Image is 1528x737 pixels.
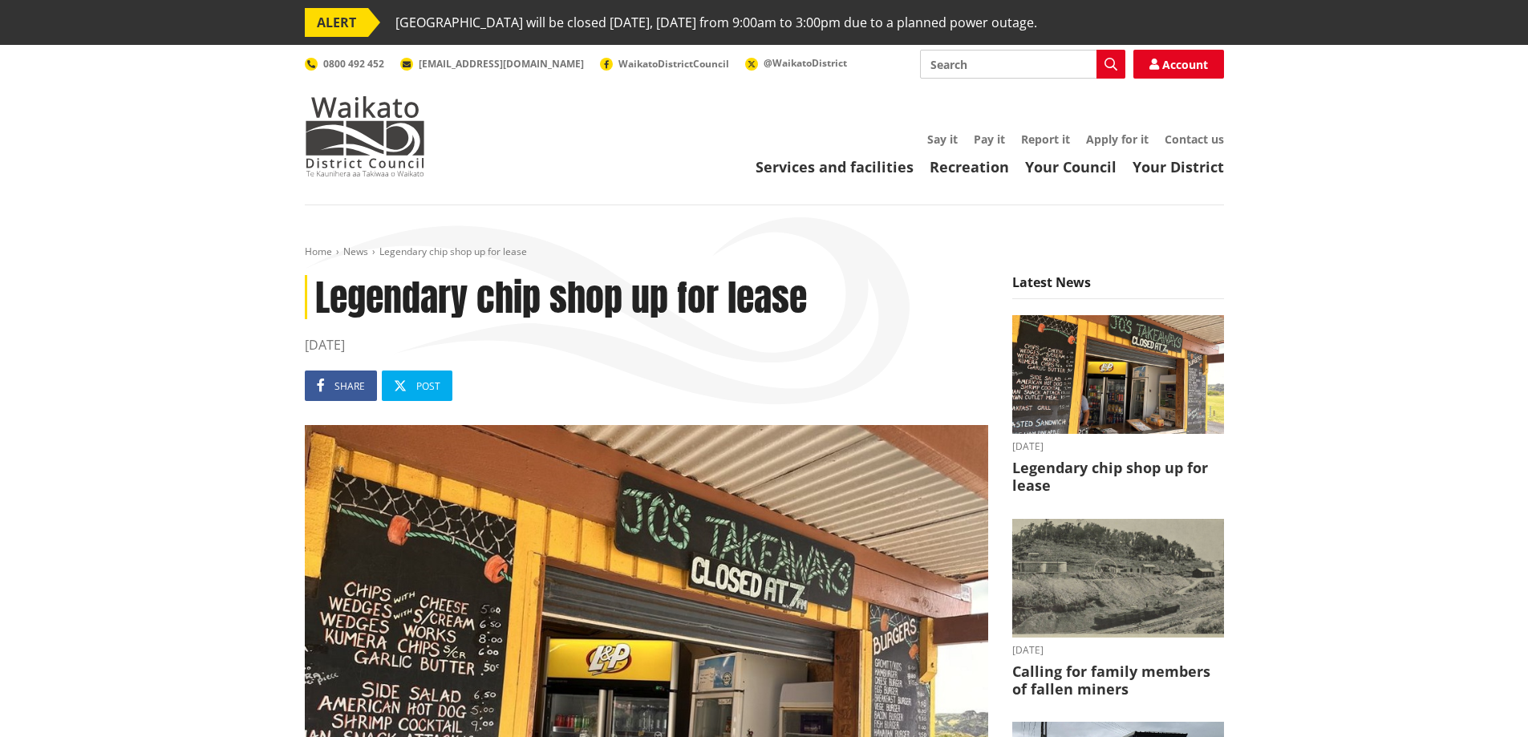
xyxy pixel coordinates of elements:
a: Outdoor takeaway stand with chalkboard menus listing various foods, like burgers and chips. A fri... [1012,315,1224,495]
h3: Calling for family members of fallen miners [1012,663,1224,698]
img: Jo's takeaways, Papahua Reserve, Raglan [1012,315,1224,435]
a: Contact us [1165,132,1224,147]
h3: Legendary chip shop up for lease [1012,460,1224,494]
time: [DATE] [1012,646,1224,655]
span: WaikatoDistrictCouncil [618,57,729,71]
a: [EMAIL_ADDRESS][DOMAIN_NAME] [400,57,584,71]
a: 0800 492 452 [305,57,384,71]
a: Your District [1133,157,1224,176]
span: @WaikatoDistrict [764,56,847,70]
a: Account [1133,50,1224,79]
a: Recreation [930,157,1009,176]
a: A black-and-white historic photograph shows a hillside with trees, small buildings, and cylindric... [1012,519,1224,699]
h5: Latest News [1012,275,1224,299]
img: Glen Afton Mine 1939 [1012,519,1224,638]
time: [DATE] [1012,442,1224,452]
a: Post [382,371,452,401]
h1: Legendary chip shop up for lease [305,275,988,319]
nav: breadcrumb [305,245,1224,259]
span: [EMAIL_ADDRESS][DOMAIN_NAME] [419,57,584,71]
span: 0800 492 452 [323,57,384,71]
input: Search input [920,50,1125,79]
a: Say it [927,132,958,147]
a: Report it [1021,132,1070,147]
a: Pay it [974,132,1005,147]
time: [DATE] [305,335,988,354]
a: Share [305,371,377,401]
a: Apply for it [1086,132,1149,147]
a: Home [305,245,332,258]
span: Legendary chip shop up for lease [379,245,527,258]
a: WaikatoDistrictCouncil [600,57,729,71]
a: Your Council [1025,157,1117,176]
span: Share [334,379,365,393]
span: Post [416,379,440,393]
a: @WaikatoDistrict [745,56,847,70]
span: ALERT [305,8,368,37]
span: [GEOGRAPHIC_DATA] will be closed [DATE], [DATE] from 9:00am to 3:00pm due to a planned power outage. [395,8,1037,37]
a: News [343,245,368,258]
img: Waikato District Council - Te Kaunihera aa Takiwaa o Waikato [305,96,425,176]
a: Services and facilities [756,157,914,176]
